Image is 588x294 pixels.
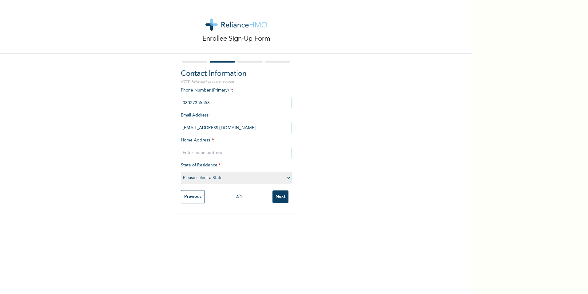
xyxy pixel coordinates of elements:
input: Enter Primary Phone Number [181,97,292,109]
input: Previous [181,190,205,203]
h2: Contact Information [181,68,292,80]
span: State of Residence [181,163,292,180]
span: Phone Number (Primary) : [181,88,292,105]
div: 2 / 4 [205,194,272,200]
p: Enrollee Sign-Up Form [202,34,270,44]
span: Home Address : [181,138,292,155]
p: NOTE: Fields marked (*) are required [181,80,292,84]
span: Email Address : [181,113,292,130]
input: Enter email Address [181,122,292,134]
input: Next [272,190,288,203]
img: logo [205,18,267,31]
input: Enter home address [181,147,292,159]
